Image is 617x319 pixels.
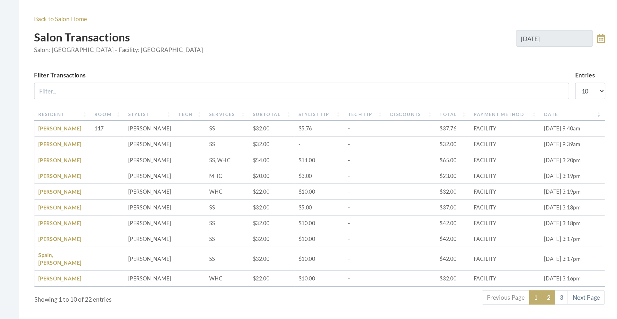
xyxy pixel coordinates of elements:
td: SS [211,208,248,222]
a: [PERSON_NAME] [68,226,105,231]
td: $32.00 [408,269,437,282]
td: FACILITY [437,195,497,208]
a: 1 [487,286,499,298]
a: [PERSON_NAME] [68,212,105,217]
td: FACILITY [437,249,497,269]
td: [PERSON_NAME] [142,235,185,249]
td: [DATE] 9:39am [497,154,552,168]
td: - [287,154,329,168]
a: [PERSON_NAME] [68,273,105,278]
th: Room: activate to sort column ascending [113,130,142,141]
a: Spain, [PERSON_NAME] [68,253,105,265]
h2: Salon Transactions [65,63,209,88]
img: Salon 4 Seniors [27,4,91,19]
span: Salon: [GEOGRAPHIC_DATA] - Facility: [GEOGRAPHIC_DATA] [65,76,209,84]
th: Stylist Tip: activate to sort column ascending [287,130,329,141]
td: $42.00 [408,235,437,249]
td: [PERSON_NAME] [142,208,185,222]
td: $32.00 [248,222,287,235]
td: $32.00 [408,154,437,168]
a: 3 [509,286,521,298]
td: $32.00 [248,208,287,222]
td: [DATE] 3:18pm [497,222,552,235]
td: [DATE] 3:17pm [497,249,552,269]
th: Subtotal: activate to sort column ascending [248,130,287,141]
td: $5.00 [287,208,329,222]
span: [PERSON_NAME] [555,8,595,14]
th: Discounts: activate to sort column ascending [365,130,408,141]
a: [PERSON_NAME] [68,172,105,177]
td: $5.76 [287,141,329,154]
td: FACILITY [437,269,497,282]
a: Next Page [520,286,552,298]
td: FACILITY [437,168,497,181]
td: [PERSON_NAME] [142,168,185,181]
td: [PERSON_NAME] [142,154,185,168]
td: $10.00 [287,269,329,282]
td: $37.00 [408,208,437,222]
th: Total: activate to sort column ascending [408,130,437,141]
h2: Salon Tech Closeout [65,310,552,318]
td: $22.00 [248,269,287,282]
th: Stylist: activate to sort column ascending [142,130,185,141]
td: [DATE] 9:40am [497,141,552,154]
a: Back to Salon Home [65,50,110,57]
td: $42.00 [408,249,437,269]
td: [DATE] 3:18pm [497,208,552,222]
td: $65.00 [408,168,437,181]
td: $10.00 [287,235,329,249]
th: Date: activate to sort column ascending [497,130,552,141]
td: [DATE] 3:16pm [497,269,552,282]
td: 117 [113,141,142,154]
td: [DATE] 3:20pm [497,168,552,181]
a: [PERSON_NAME] [68,199,105,204]
td: - [330,141,365,154]
td: $32.00 [408,195,437,208]
td: $37.76 [408,141,437,154]
div: Showing 1 to 10 of 22 entries [65,285,268,297]
td: SS [211,235,248,249]
td: $42.00 [408,222,437,235]
button: [PERSON_NAME] [553,8,609,15]
td: FACILITY [437,154,497,168]
td: [DATE] 3:19pm [497,181,552,195]
td: $32.00 [248,249,287,269]
th: Services: activate to sort column ascending [211,130,248,141]
td: [PERSON_NAME] [142,181,185,195]
td: $32.00 [248,154,287,168]
td: [PERSON_NAME] [142,141,185,154]
a: [PERSON_NAME] [68,185,105,191]
a: toggle [546,63,552,77]
td: [PERSON_NAME] [142,249,185,269]
td: FACILITY [437,235,497,249]
td: $11.00 [287,168,329,181]
td: $10.00 [287,249,329,269]
td: - [330,208,365,222]
td: $10.00 [287,222,329,235]
td: SS [211,222,248,235]
a: [PERSON_NAME] [68,145,105,150]
td: - [330,154,365,168]
td: [DATE] 3:19pm [497,195,552,208]
input: Select Date [476,63,542,77]
td: $22.00 [248,195,287,208]
td: - [330,235,365,249]
a: [PERSON_NAME] [68,239,105,244]
td: SS, WHC [211,168,248,181]
td: $20.00 [248,181,287,195]
td: FACILITY [437,222,497,235]
td: [PERSON_NAME] [142,195,185,208]
th: Tech: activate to sort column ascending [185,130,211,141]
label: Entries [527,98,543,106]
td: FACILITY [437,141,497,154]
td: FACILITY [437,208,497,222]
td: MHC [211,181,248,195]
td: WHC [211,269,248,282]
td: [DATE] 3:17pm [497,235,552,249]
th: Payment Method: activate to sort column ascending [437,130,497,141]
td: SS [211,141,248,154]
td: $54.00 [248,168,287,181]
td: $32.00 [248,235,287,249]
td: - [330,249,365,269]
td: - [330,195,365,208]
